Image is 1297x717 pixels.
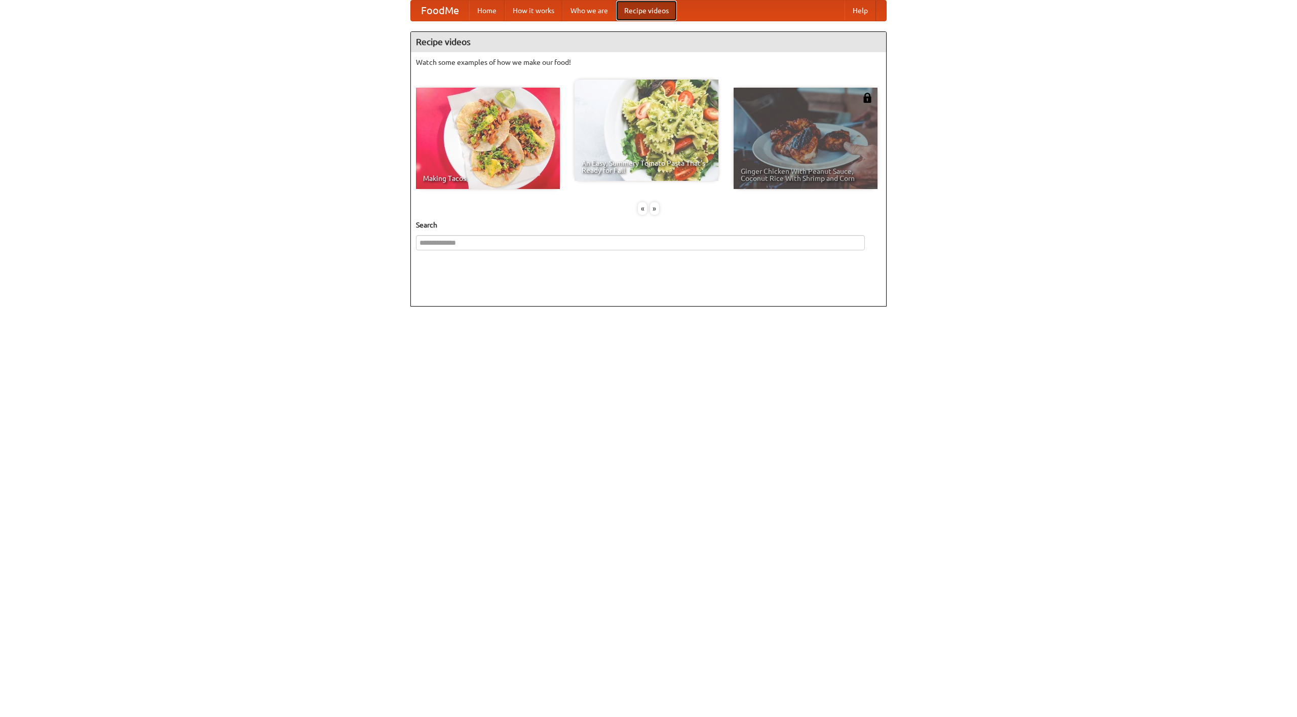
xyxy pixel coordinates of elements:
h4: Recipe videos [411,32,886,52]
a: Help [845,1,876,21]
a: How it works [505,1,562,21]
a: Who we are [562,1,616,21]
a: Home [469,1,505,21]
a: An Easy, Summery Tomato Pasta That's Ready for Fall [575,80,718,181]
div: « [638,202,647,215]
h5: Search [416,220,881,230]
a: Recipe videos [616,1,677,21]
a: FoodMe [411,1,469,21]
img: 483408.png [862,93,872,103]
a: Making Tacos [416,88,560,189]
span: Making Tacos [423,175,553,182]
span: An Easy, Summery Tomato Pasta That's Ready for Fall [582,160,711,174]
p: Watch some examples of how we make our food! [416,57,881,67]
div: » [650,202,659,215]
